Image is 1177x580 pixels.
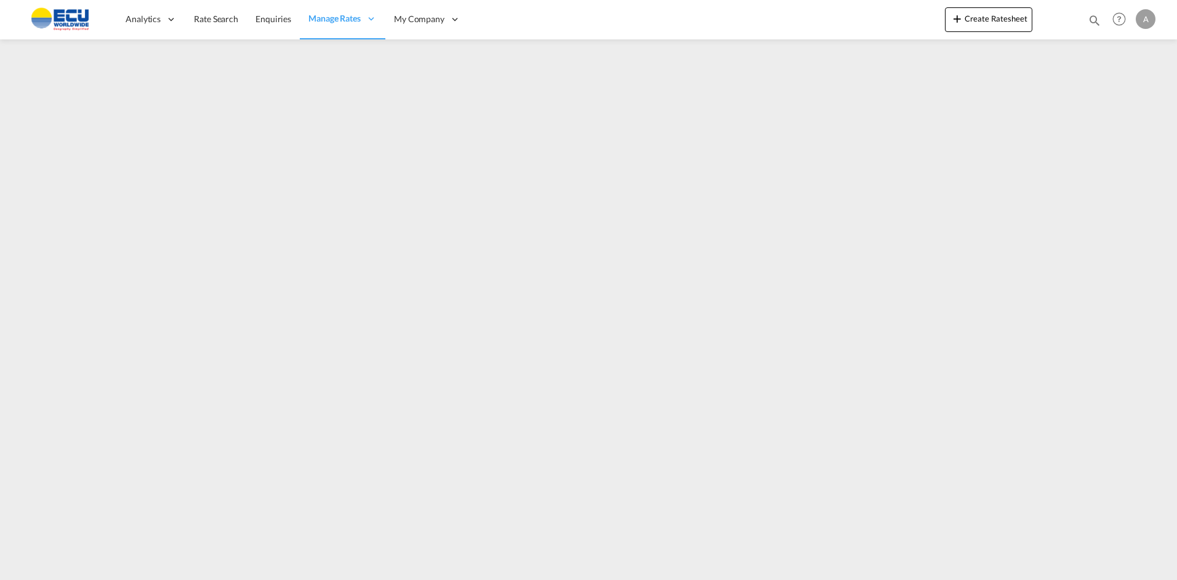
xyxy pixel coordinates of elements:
span: Analytics [126,13,161,25]
div: A [1136,9,1155,29]
span: Enquiries [255,14,291,24]
span: Rate Search [194,14,238,24]
button: icon-plus 400-fgCreate Ratesheet [945,7,1032,32]
md-icon: icon-plus 400-fg [950,11,965,26]
span: Help [1109,9,1130,30]
div: Help [1109,9,1136,31]
span: My Company [394,13,444,25]
img: 6cccb1402a9411edb762cf9624ab9cda.png [18,6,102,33]
span: Manage Rates [308,12,361,25]
md-icon: icon-magnify [1088,14,1101,27]
div: icon-magnify [1088,14,1101,32]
